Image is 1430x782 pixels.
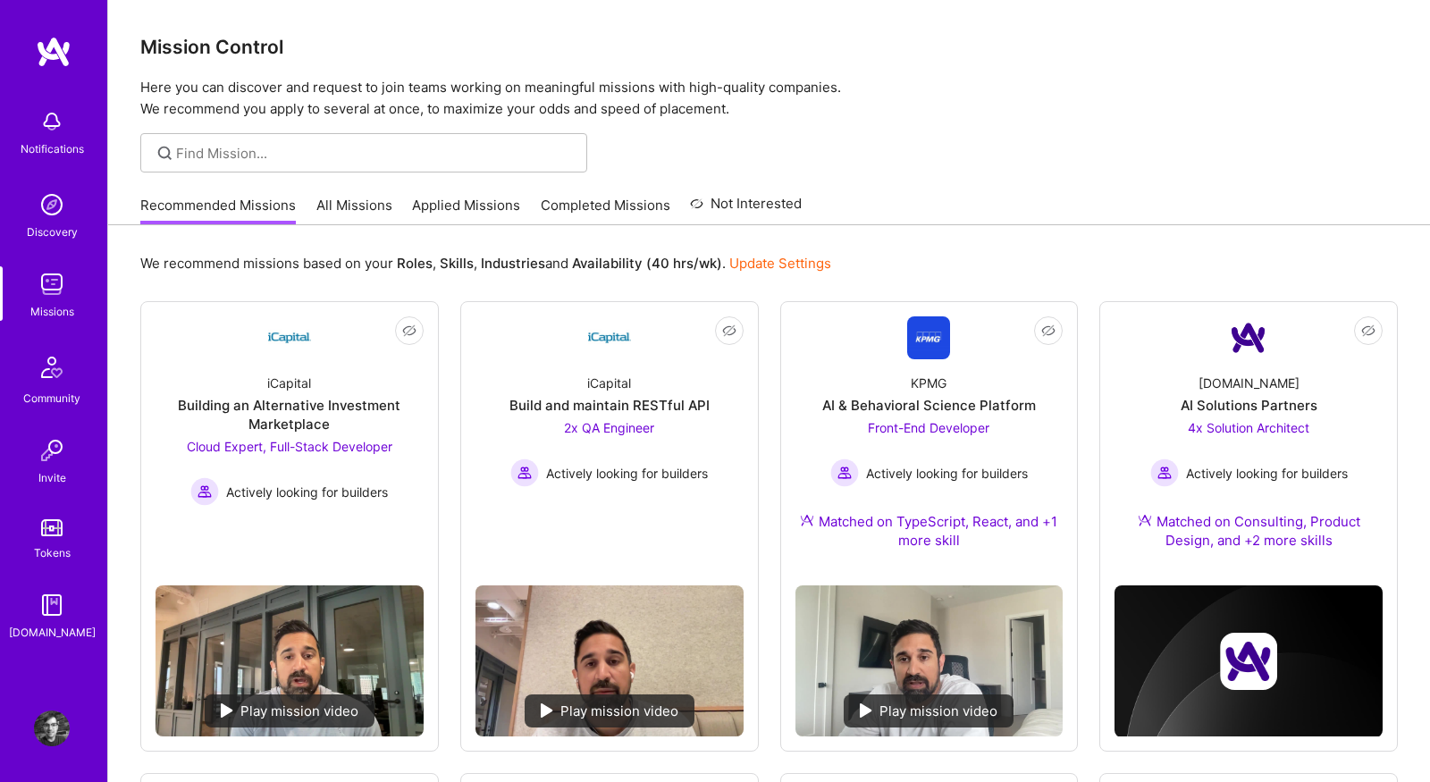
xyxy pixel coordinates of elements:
img: No Mission [795,585,1064,736]
img: logo [36,36,71,68]
i: icon EyeClosed [1041,324,1056,338]
a: Recommended Missions [140,196,296,225]
div: Building an Alternative Investment Marketplace [156,396,424,433]
img: Ateam Purple Icon [1138,513,1152,527]
img: No Mission [156,585,424,736]
div: Missions [30,302,74,321]
a: Company LogoKPMGAI & Behavioral Science PlatformFront-End Developer Actively looking for builders... [795,316,1064,571]
img: Community [30,346,73,389]
span: Cloud Expert, Full-Stack Developer [187,439,392,454]
a: All Missions [316,196,392,225]
span: Actively looking for builders [866,464,1028,483]
img: User Avatar [34,711,70,746]
i: icon EyeClosed [1361,324,1375,338]
div: iCapital [267,374,311,392]
h3: Mission Control [140,36,1398,58]
div: Play mission video [844,694,1014,727]
p: We recommend missions based on your , , and . [140,254,831,273]
img: cover [1115,585,1383,737]
span: 4x Solution Architect [1188,420,1309,435]
img: Company Logo [268,316,311,359]
img: play [860,703,872,718]
div: AI & Behavioral Science Platform [822,396,1036,415]
img: Invite [34,433,70,468]
span: 2x QA Engineer [564,420,654,435]
img: No Mission [475,585,744,736]
img: Actively looking for builders [190,477,219,506]
img: Company Logo [907,316,950,359]
span: Actively looking for builders [1186,464,1348,483]
i: icon EyeClosed [722,324,736,338]
img: Actively looking for builders [830,458,859,487]
img: teamwork [34,266,70,302]
a: Not Interested [690,193,802,225]
i: icon SearchGrey [155,143,175,164]
div: [DOMAIN_NAME] [9,623,96,642]
img: bell [34,104,70,139]
b: Skills [440,255,474,272]
span: Actively looking for builders [226,483,388,501]
b: Availability (40 hrs/wk) [572,255,722,272]
a: Company LogoiCapitalBuild and maintain RESTful API2x QA Engineer Actively looking for buildersAct... [475,316,744,571]
a: User Avatar [29,711,74,746]
img: tokens [41,519,63,536]
div: Invite [38,468,66,487]
div: Play mission video [525,694,694,727]
img: play [541,703,553,718]
img: Company Logo [1227,316,1270,359]
img: Company Logo [588,316,631,359]
p: Here you can discover and request to join teams working on meaningful missions with high-quality ... [140,77,1398,120]
span: Front-End Developer [868,420,989,435]
div: KPMG [911,374,946,392]
i: icon EyeClosed [402,324,416,338]
div: Notifications [21,139,84,158]
img: Company logo [1220,633,1277,690]
span: Actively looking for builders [546,464,708,483]
img: Ateam Purple Icon [800,513,814,527]
div: iCapital [587,374,631,392]
a: Company Logo[DOMAIN_NAME]AI Solutions Partners4x Solution Architect Actively looking for builders... [1115,316,1383,571]
div: Matched on Consulting, Product Design, and +2 more skills [1115,512,1383,550]
img: guide book [34,587,70,623]
input: Find Mission... [176,144,574,163]
div: AI Solutions Partners [1181,396,1317,415]
a: Applied Missions [412,196,520,225]
div: Community [23,389,80,408]
div: Build and maintain RESTful API [509,396,710,415]
div: [DOMAIN_NAME] [1199,374,1300,392]
img: Actively looking for builders [1150,458,1179,487]
b: Roles [397,255,433,272]
div: Play mission video [205,694,374,727]
a: Completed Missions [541,196,670,225]
div: Discovery [27,223,78,241]
a: Update Settings [729,255,831,272]
b: Industries [481,255,545,272]
a: Company LogoiCapitalBuilding an Alternative Investment MarketplaceCloud Expert, Full-Stack Develo... [156,316,424,571]
img: discovery [34,187,70,223]
img: Actively looking for builders [510,458,539,487]
div: Tokens [34,543,71,562]
img: play [221,703,233,718]
div: Matched on TypeScript, React, and +1 more skill [795,512,1064,550]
